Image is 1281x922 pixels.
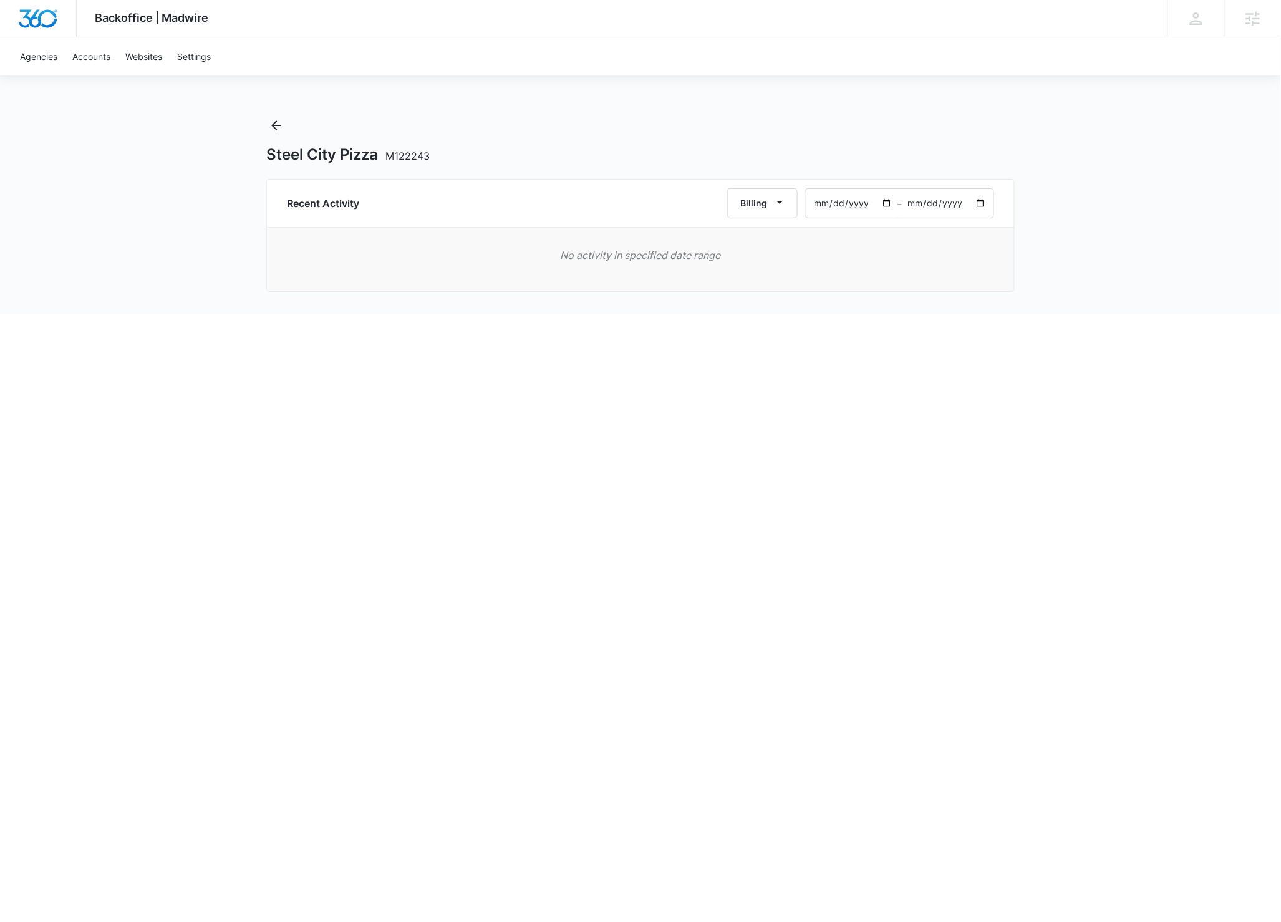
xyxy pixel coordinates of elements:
[897,197,902,210] span: –
[65,37,118,75] a: Accounts
[287,248,994,263] p: No activity in specified date range
[170,37,218,75] a: Settings
[266,145,430,164] h1: Steel City Pizza
[385,150,430,162] span: M122243
[266,115,286,135] button: Back
[118,37,170,75] a: Websites
[12,37,65,75] a: Agencies
[287,196,359,211] h6: Recent Activity
[95,11,209,24] span: Backoffice | Madwire
[727,188,798,218] button: Billing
